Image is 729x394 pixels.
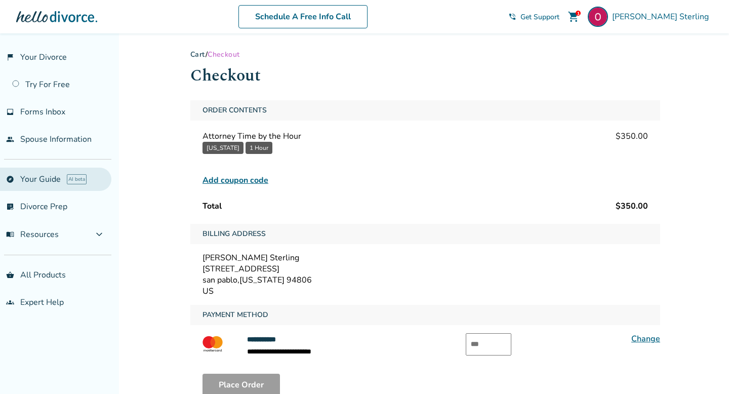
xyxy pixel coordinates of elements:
span: people [6,135,14,143]
span: [PERSON_NAME] Sterling [612,11,713,22]
span: $350.00 [616,201,648,212]
span: explore [6,175,14,183]
span: Resources [6,229,59,240]
span: groups [6,298,14,306]
a: Cart [190,50,206,59]
div: [STREET_ADDRESS] [202,263,648,274]
a: phone_in_talkGet Support [508,12,559,22]
a: Change [631,333,660,344]
span: Forms Inbox [20,106,65,117]
span: Get Support [520,12,559,22]
iframe: Chat Widget [678,345,729,394]
span: menu_book [6,230,14,239]
button: 1 Hour [246,142,272,154]
span: Payment Method [198,305,272,325]
span: inbox [6,108,14,116]
span: Attorney Time by the Hour [202,131,301,142]
span: phone_in_talk [508,13,516,21]
button: [US_STATE] [202,142,244,154]
span: Add coupon code [202,174,268,186]
span: AI beta [67,174,87,184]
span: flag_2 [6,53,14,61]
span: shopping_cart [568,11,580,23]
img: MASTERCARD [190,333,235,354]
div: US [202,286,648,297]
span: Total [202,201,222,212]
img: Olivia Sterling [588,7,608,27]
span: Checkout [208,50,239,59]
div: [PERSON_NAME] Sterling [202,252,648,263]
div: / [190,50,660,59]
h1: Checkout [190,63,660,88]
span: shopping_basket [6,271,14,279]
span: $350.00 [616,131,648,142]
a: Schedule A Free Info Call [238,5,368,28]
span: Billing Address [198,224,270,244]
span: Order Contents [198,100,271,121]
div: san pablo , [US_STATE] 94806 [202,274,648,286]
span: expand_more [93,228,105,241]
span: list_alt_check [6,203,14,211]
div: 1 [576,11,581,16]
